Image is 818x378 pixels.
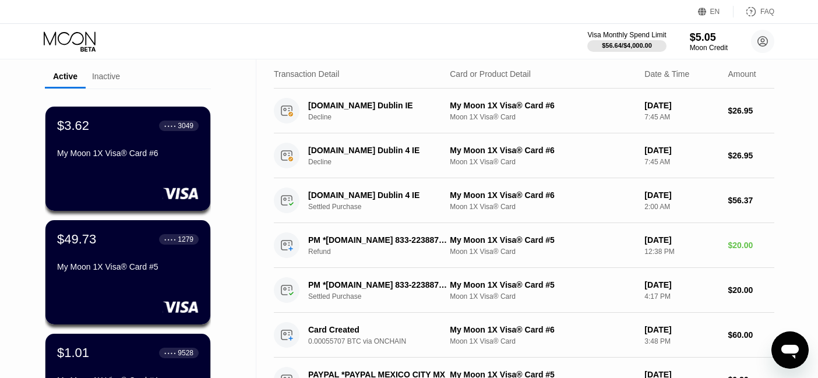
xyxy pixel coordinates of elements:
[274,268,774,313] div: PM *[DOMAIN_NAME] 833-2238874 USSettled PurchaseMy Moon 1X Visa® Card #5Moon 1X Visa® Card[DATE]4...
[450,146,635,155] div: My Moon 1X Visa® Card #6
[178,349,193,357] div: 9528
[308,158,459,166] div: Decline
[644,69,689,79] div: Date & Time
[450,292,635,301] div: Moon 1X Visa® Card
[450,325,635,334] div: My Moon 1X Visa® Card #6
[728,196,775,205] div: $56.37
[308,280,448,289] div: PM *[DOMAIN_NAME] 833-2238874 US
[308,101,448,110] div: [DOMAIN_NAME] Dublin IE
[45,107,210,211] div: $3.62● ● ● ●3049My Moon 1X Visa® Card #6
[57,262,199,271] div: My Moon 1X Visa® Card #5
[164,238,176,241] div: ● ● ● ●
[710,8,720,16] div: EN
[644,280,718,289] div: [DATE]
[274,89,774,133] div: [DOMAIN_NAME] Dublin IEDeclineMy Moon 1X Visa® Card #6Moon 1X Visa® Card[DATE]7:45 AM$26.95
[45,220,210,324] div: $49.73● ● ● ●1279My Moon 1X Visa® Card #5
[274,69,339,79] div: Transaction Detail
[690,31,728,44] div: $5.05
[450,203,635,211] div: Moon 1X Visa® Card
[57,118,89,133] div: $3.62
[760,8,774,16] div: FAQ
[644,292,718,301] div: 4:17 PM
[57,345,89,361] div: $1.01
[92,72,120,81] div: Inactive
[450,248,635,256] div: Moon 1X Visa® Card
[690,44,728,52] div: Moon Credit
[178,122,193,130] div: 3049
[728,69,756,79] div: Amount
[274,178,774,223] div: [DOMAIN_NAME] Dublin 4 IESettled PurchaseMy Moon 1X Visa® Card #6Moon 1X Visa® Card[DATE]2:00 AM$...
[450,101,635,110] div: My Moon 1X Visa® Card #6
[164,124,176,128] div: ● ● ● ●
[450,69,531,79] div: Card or Product Detail
[450,235,635,245] div: My Moon 1X Visa® Card #5
[602,42,652,49] div: $56.64 / $4,000.00
[308,203,459,211] div: Settled Purchase
[644,158,718,166] div: 7:45 AM
[587,31,666,52] div: Visa Monthly Spend Limit$56.64/$4,000.00
[644,235,718,245] div: [DATE]
[308,325,448,334] div: Card Created
[771,331,809,369] iframe: Button to launch messaging window
[308,235,448,245] div: PM *[DOMAIN_NAME] 833-2238874 US
[728,106,775,115] div: $26.95
[698,6,734,17] div: EN
[728,285,775,295] div: $20.00
[690,31,728,52] div: $5.05Moon Credit
[308,292,459,301] div: Settled Purchase
[308,337,459,345] div: 0.00055707 BTC via ONCHAIN
[728,330,775,340] div: $60.00
[587,31,666,39] div: Visa Monthly Spend Limit
[57,232,96,247] div: $49.73
[53,72,77,81] div: Active
[308,248,459,256] div: Refund
[308,146,448,155] div: [DOMAIN_NAME] Dublin 4 IE
[308,190,448,200] div: [DOMAIN_NAME] Dublin 4 IE
[274,313,774,358] div: Card Created0.00055707 BTC via ONCHAINMy Moon 1X Visa® Card #6Moon 1X Visa® Card[DATE]3:48 PM$60.00
[308,113,459,121] div: Decline
[644,146,718,155] div: [DATE]
[644,190,718,200] div: [DATE]
[644,101,718,110] div: [DATE]
[644,203,718,211] div: 2:00 AM
[728,241,775,250] div: $20.00
[274,133,774,178] div: [DOMAIN_NAME] Dublin 4 IEDeclineMy Moon 1X Visa® Card #6Moon 1X Visa® Card[DATE]7:45 AM$26.95
[644,325,718,334] div: [DATE]
[644,113,718,121] div: 7:45 AM
[644,248,718,256] div: 12:38 PM
[178,235,193,243] div: 1279
[450,113,635,121] div: Moon 1X Visa® Card
[450,158,635,166] div: Moon 1X Visa® Card
[644,337,718,345] div: 3:48 PM
[450,190,635,200] div: My Moon 1X Visa® Card #6
[450,337,635,345] div: Moon 1X Visa® Card
[728,151,775,160] div: $26.95
[57,149,199,158] div: My Moon 1X Visa® Card #6
[164,351,176,355] div: ● ● ● ●
[450,280,635,289] div: My Moon 1X Visa® Card #5
[734,6,774,17] div: FAQ
[274,223,774,268] div: PM *[DOMAIN_NAME] 833-2238874 USRefundMy Moon 1X Visa® Card #5Moon 1X Visa® Card[DATE]12:38 PM$20.00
